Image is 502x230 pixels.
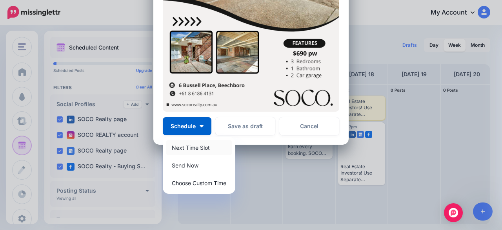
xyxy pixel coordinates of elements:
[171,123,196,129] span: Schedule
[166,158,232,173] a: Send Now
[200,125,204,127] img: arrow-down-white.png
[279,117,339,135] a: Cancel
[166,175,232,191] a: Choose Custom Time
[215,117,275,135] button: Save as draft
[163,137,235,194] div: Schedule
[166,140,232,155] a: Next Time Slot
[163,117,211,135] button: Schedule
[444,203,463,222] div: Open Intercom Messenger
